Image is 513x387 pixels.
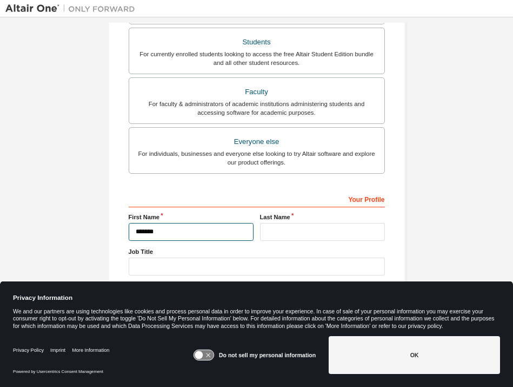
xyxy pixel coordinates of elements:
label: First Name [129,213,254,221]
div: For faculty & administrators of academic institutions administering students and accessing softwa... [136,100,378,117]
img: Altair One [5,3,141,14]
div: Your Profile [129,190,385,207]
div: Everyone else [136,134,378,149]
label: Job Title [129,247,385,256]
div: For currently enrolled students looking to access the free Altair Student Edition bundle and all ... [136,50,378,67]
div: Students [136,35,378,50]
div: For individuals, businesses and everyone else looking to try Altair software and explore our prod... [136,149,378,167]
label: Last Name [260,213,385,221]
div: Faculty [136,84,378,100]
